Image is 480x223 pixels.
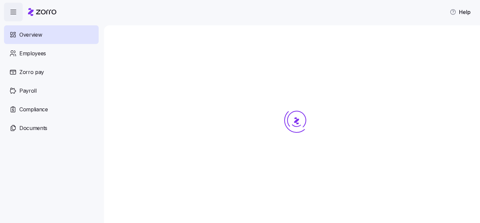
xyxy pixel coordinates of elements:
span: Documents [19,124,47,132]
a: Payroll [4,81,99,100]
a: Zorro pay [4,63,99,81]
a: Documents [4,119,99,137]
a: Employees [4,44,99,63]
span: Overview [19,31,42,39]
a: Overview [4,25,99,44]
span: Compliance [19,105,48,114]
span: Employees [19,49,46,58]
span: Payroll [19,87,37,95]
span: Zorro pay [19,68,44,76]
button: Help [444,5,476,19]
a: Compliance [4,100,99,119]
span: Help [450,8,471,16]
